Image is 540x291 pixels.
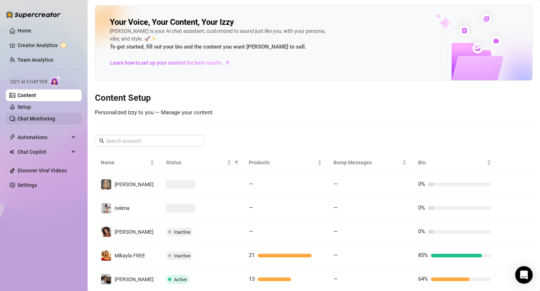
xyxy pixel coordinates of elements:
span: arrow-right [224,59,231,66]
span: 0% [418,204,425,211]
span: — [249,181,253,187]
span: neiima [115,205,130,211]
img: Mikayla FREE [101,250,111,261]
img: ai-chatter-content-library-cLFOSyPT.png [419,6,532,80]
span: Name [101,158,148,166]
span: Bump Messages [333,158,401,166]
span: 13 [249,276,255,282]
div: [PERSON_NAME] is your AI chat assistant, customized to sound just like you, with your persona, vi... [110,27,329,51]
span: Bio [418,158,485,166]
span: — [333,181,338,187]
span: Active [174,277,187,282]
a: Creator Analytics exclamation-circle [18,39,76,51]
span: search [99,138,104,143]
a: Team Analytics [18,57,53,63]
span: 0% [418,181,425,187]
span: Learn how to set up your content for best results [110,59,222,67]
span: Chat Copilot [18,146,69,158]
span: thunderbolt [9,134,15,140]
img: neiima [101,203,111,213]
span: Products [249,158,316,166]
span: filter [233,157,240,168]
a: Discover Viral Videos [18,168,67,173]
span: Status [166,158,225,166]
span: [PERSON_NAME] [115,181,154,187]
a: Settings [18,182,37,188]
th: Bio [412,153,497,173]
img: Chat Copilot [9,149,14,154]
a: Home [18,28,31,34]
span: [PERSON_NAME] [115,276,154,282]
span: 85% [418,252,428,259]
span: [PERSON_NAME] [115,229,154,235]
span: filter [234,160,239,165]
th: Name [95,153,160,173]
th: Status [160,153,243,173]
h3: Content Setup [95,92,533,104]
img: Elsa [101,179,111,189]
a: Chat Monitoring [18,116,55,122]
th: Products [243,153,328,173]
span: Inactive [174,229,190,235]
div: Open Intercom Messenger [515,266,533,284]
span: 21 [249,252,255,259]
img: Chloe [101,227,111,237]
span: — [333,204,338,211]
span: — [333,276,338,282]
span: Automations [18,131,69,143]
span: 64% [418,276,428,282]
span: — [249,204,253,211]
a: Learn how to set up your content for best results [110,57,236,69]
span: — [249,228,253,235]
span: Izzy AI Chatter [10,79,47,85]
a: Content [18,92,36,98]
h2: Your Voice, Your Content, Your Izzy [110,17,234,27]
a: Setup [18,104,31,110]
img: logo-BBDzfeDw.svg [6,11,61,18]
span: Personalized Izzy to you — Manage your content. [95,109,214,116]
img: AI Chatter [50,76,61,86]
span: Mikayla FREE [115,253,145,259]
th: Bump Messages [328,153,412,173]
span: 0% [418,228,425,235]
input: Search account [106,137,194,145]
strong: To get started, fill out your bio and the content you want [PERSON_NAME] to sell. [110,43,306,50]
span: — [333,228,338,235]
img: Logan Blake [101,274,111,284]
span: — [333,252,338,259]
span: Inactive [174,253,190,259]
